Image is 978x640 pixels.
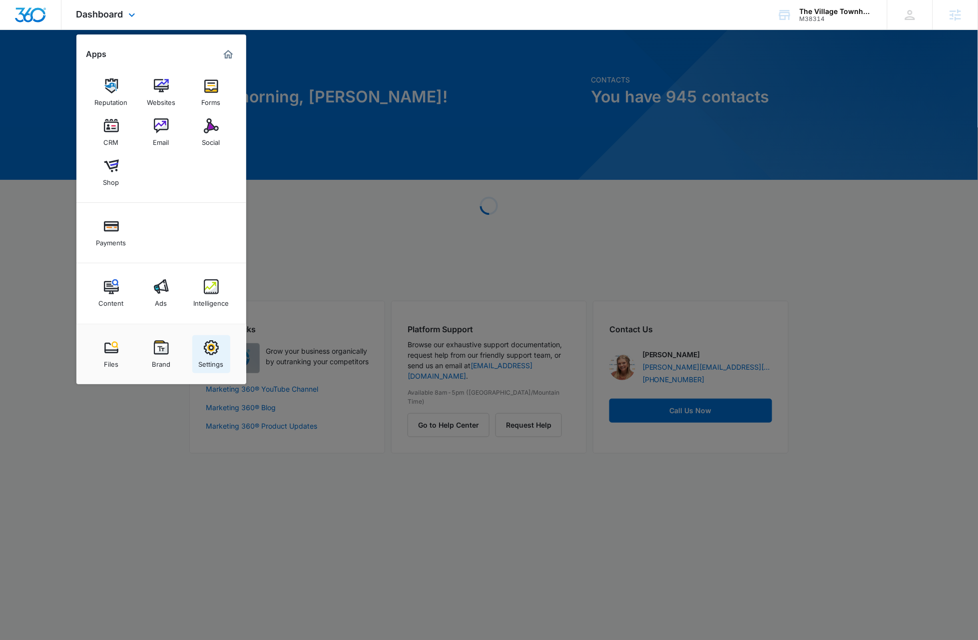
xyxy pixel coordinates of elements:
div: Websites [147,93,175,106]
div: Email [153,133,169,146]
a: Content [92,274,130,312]
div: Social [202,133,220,146]
span: Dashboard [76,9,123,19]
a: Files [92,335,130,373]
div: Reputation [95,93,128,106]
a: Websites [142,73,180,111]
a: Payments [92,214,130,252]
h2: Apps [86,49,107,59]
div: Brand [152,355,170,368]
div: Settings [199,355,224,368]
a: Settings [192,335,230,373]
div: account id [800,15,873,22]
div: Content [99,294,124,307]
a: Reputation [92,73,130,111]
a: Brand [142,335,180,373]
a: Social [192,113,230,151]
div: account name [800,7,873,15]
div: Intelligence [193,294,229,307]
a: Marketing 360® Dashboard [220,46,236,62]
div: Forms [202,93,221,106]
a: Forms [192,73,230,111]
div: CRM [104,133,119,146]
a: Intelligence [192,274,230,312]
div: Payments [96,234,126,247]
div: Files [104,355,118,368]
div: Ads [155,294,167,307]
a: CRM [92,113,130,151]
a: Shop [92,153,130,191]
a: Email [142,113,180,151]
a: Ads [142,274,180,312]
div: Shop [103,173,119,186]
